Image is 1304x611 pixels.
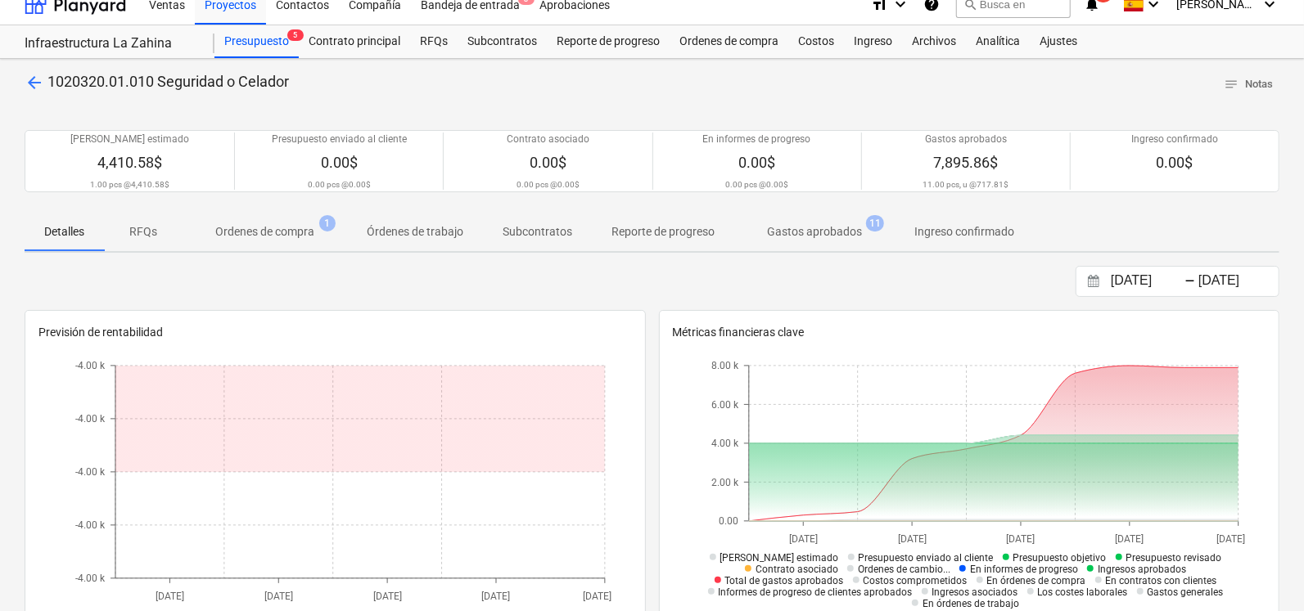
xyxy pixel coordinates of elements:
p: Presupuesto enviado al cliente [272,133,407,146]
tspan: 6.00 k [711,398,739,410]
span: 0.00$ [738,154,775,171]
span: Informes de progreso de clientes aprobados [719,586,913,598]
a: Ingreso [844,25,902,58]
p: Detalles [44,223,84,240]
span: 7,895.86$ [933,154,998,171]
span: 0.00$ [321,154,358,171]
a: Costos [788,25,844,58]
a: Ajustes [1030,25,1087,58]
span: Ingresos asociados [932,586,1018,598]
span: Gastos generales [1148,586,1224,598]
span: 11 [866,215,884,231]
p: 0.00 pcs @ 0.00$ [517,179,580,190]
span: Presupuesto enviado al cliente [859,552,994,564]
span: Ingresos aprobados [1098,564,1186,575]
span: Total de gastos aprobados [725,575,844,586]
tspan: -4.00 k [75,519,106,531]
p: 1.00 pcs @ 4,410.58$ [90,179,169,190]
p: 0.00 pcs @ 0.00$ [308,179,371,190]
tspan: [DATE] [898,533,927,545]
p: Órdenes de trabajo [367,223,463,240]
span: En contratos con clientes [1106,575,1217,586]
tspan: -4.00 k [75,360,106,371]
tspan: -4.00 k [75,466,106,478]
span: Presupuesto objetivo [1013,552,1107,564]
span: 5 [287,29,304,41]
span: 0.00$ [1156,154,1193,171]
span: Contrato asociado [756,564,838,575]
a: Ordenes de compra [670,25,788,58]
tspan: 2.00 k [711,476,739,487]
a: Presupuesto5 [214,25,299,58]
tspan: [DATE] [1116,533,1144,545]
tspan: [DATE] [583,591,611,602]
tspan: -4.00 k [75,573,106,584]
p: Reporte de progreso [611,223,715,240]
tspan: [DATE] [156,591,184,602]
span: 4,410.58$ [97,154,162,171]
a: RFQs [410,25,458,58]
input: Fecha de finalización [1195,270,1279,293]
div: - [1184,276,1195,286]
a: Analítica [966,25,1030,58]
tspan: [DATE] [789,533,818,545]
tspan: [DATE] [264,591,292,602]
tspan: [DATE] [481,591,510,602]
p: RFQs [124,223,163,240]
tspan: -4.00 k [75,413,106,425]
span: Ordenes de cambio... [858,564,950,575]
div: Widget de chat [1222,532,1304,611]
tspan: 0.00 [719,515,738,527]
span: Costos comprometidos [864,575,968,586]
span: 0.00$ [530,154,566,171]
a: Reporte de progreso [547,25,670,58]
tspan: [DATE] [372,591,401,602]
span: [PERSON_NAME] estimado [720,552,839,564]
p: Subcontratos [503,223,572,240]
tspan: 8.00 k [711,360,739,371]
span: arrow_back [25,73,44,92]
p: Gastos aprobados [925,133,1007,146]
span: 1020320.01.010 Seguridad o Celador [47,73,289,90]
p: Ingreso confirmado [914,223,1014,240]
p: Previsión de rentabilidad [38,324,632,341]
a: Archivos [902,25,966,58]
p: 11.00 pcs, u @ 717.81$ [923,179,1008,190]
p: Ordenes de compra [215,223,314,240]
div: Infraestructura La Zahina [25,35,195,52]
button: Interact with the calendar and add the check-in date for your trip. [1080,272,1108,291]
a: Contrato principal [299,25,410,58]
span: 1 [319,215,336,231]
p: Contrato asociado [507,133,589,146]
p: Métricas financieras clave [673,324,1266,341]
span: Presupuesto revisado [1126,552,1222,564]
tspan: 4.00 k [711,438,739,449]
p: Gastos aprobados [767,223,862,240]
tspan: [DATE] [1216,533,1245,545]
p: 0.00 pcs @ 0.00$ [725,179,788,190]
iframe: Chat Widget [1222,532,1304,611]
p: Ingreso confirmado [1131,133,1218,146]
button: Notas [1217,72,1279,97]
span: notes [1224,77,1239,92]
span: En informes de progreso [970,564,1078,575]
span: Notas [1224,75,1273,94]
input: Fecha de inicio [1108,270,1191,293]
p: En informes de progreso [703,133,811,146]
span: En órdenes de compra [987,575,1086,586]
div: Presupuesto [214,25,299,58]
span: En órdenes de trabajo [923,598,1019,609]
tspan: [DATE] [1007,533,1036,545]
a: Subcontratos [458,25,547,58]
p: [PERSON_NAME] estimado [70,133,189,146]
